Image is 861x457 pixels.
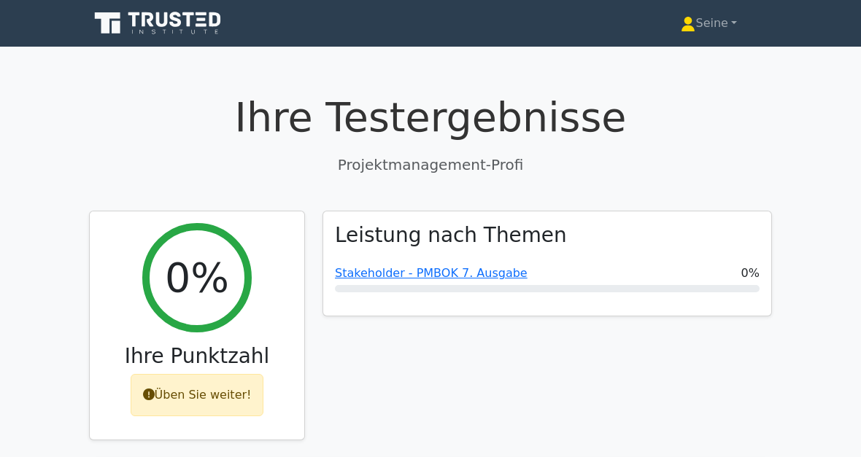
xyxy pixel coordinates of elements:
font: Seine [695,16,727,30]
font: Üben Sie weiter! [155,388,252,402]
p: Projektmanagement-Profi [89,154,772,176]
h3: Ihre Punktzahl [101,344,293,368]
span: 0% [741,265,760,282]
h2: 0% [165,254,229,302]
a: Seine [646,9,772,38]
h1: Ihre Testergebnisse [89,93,772,142]
h3: Leistung nach Themen [335,223,567,247]
a: Stakeholder - PMBOK 7. Ausgabe [335,266,528,280]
